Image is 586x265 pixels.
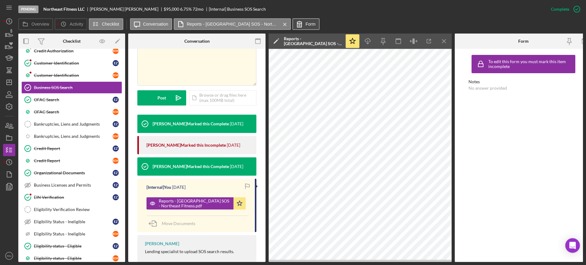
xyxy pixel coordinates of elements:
[18,5,38,13] div: Pending
[113,48,119,54] div: K M
[34,183,113,188] div: Business Licenses and Permits
[146,143,226,148] div: [PERSON_NAME] Marked this Incomplete
[21,81,122,94] a: Business SOS Search
[34,122,113,127] div: Bankruptcies, Liens and Judgments
[209,7,266,12] div: [Internal] Business SOS Search
[227,143,240,148] time: 2025-07-31 19:36
[3,250,15,262] button: RM
[34,61,113,66] div: Customer Identification
[184,39,210,44] div: Conversation
[18,18,53,30] button: Overview
[34,97,113,102] div: OFAC Search
[172,185,186,190] time: 2025-07-31 18:44
[193,7,204,12] div: 72 mo
[113,109,119,115] div: K M
[157,90,166,106] div: Post
[21,228,122,240] a: Eligibility Status - IneligibleKM
[21,106,122,118] a: OFAC SearchKM
[34,134,113,139] div: Bankruptcies, Liens and Judgments
[146,185,171,190] div: [Internal] You
[164,7,179,12] div: $95,000
[70,22,83,27] label: Activity
[34,158,113,163] div: Credit Report
[284,36,342,46] div: Reports - [GEOGRAPHIC_DATA] SOS - Northeast Fitness.pdf
[551,3,569,15] div: Complete
[34,195,113,200] div: EIN Verification
[146,197,246,209] button: Reports - [GEOGRAPHIC_DATA] SOS - Northeast Fitness.pdf
[21,203,122,216] a: Eligibility Verification Review
[34,244,113,249] div: Eligibility status - Eligible
[113,72,119,78] div: K M
[113,231,119,237] div: K M
[34,73,113,78] div: Customer Identification
[306,22,316,27] label: Form
[21,142,122,155] a: Credit ReportEZ
[518,39,529,44] div: Form
[113,219,119,225] div: E Z
[21,45,122,57] a: Credit AuthorizationKM
[230,121,243,126] time: 2025-08-18 20:20
[146,216,201,231] button: Move Documents
[21,191,122,203] a: EIN VerificationEZ
[21,167,122,179] a: Organizational DocumentsEZ
[34,48,113,53] div: Credit Authorization
[187,22,278,27] label: Reports - [GEOGRAPHIC_DATA] SOS - Northeast Fitness.pdf
[143,22,168,27] label: Conversation
[43,7,85,12] b: Northeast Fitness LLC
[113,97,119,103] div: E Z
[565,238,580,253] div: Open Intercom Messenger
[21,130,122,142] a: Bankruptcies, Liens and JudgmentsKM
[145,249,250,254] div: Lending specialist to upload SOS search results.
[545,3,583,15] button: Complete
[21,240,122,252] a: Eligibility status - EligibleEZ
[7,254,12,258] text: RM
[34,207,122,212] div: Eligibility Verification Review
[31,22,49,27] label: Overview
[145,241,179,246] div: [PERSON_NAME]
[153,121,229,126] div: [PERSON_NAME] Marked this Complete
[113,133,119,139] div: K M
[113,194,119,200] div: E Z
[113,243,119,249] div: E Z
[113,255,119,261] div: K M
[55,18,87,30] button: Activity
[34,85,122,90] div: Business SOS Search
[162,221,195,226] span: Move Documents
[21,69,122,81] a: Customer IdentificationKM
[113,170,119,176] div: E Z
[488,59,574,69] div: To edit this form you must mark this item incomplete
[21,57,122,69] a: Customer IdentificationEZ
[102,22,119,27] label: Checklist
[230,164,243,169] time: 2025-07-31 19:34
[89,18,123,30] button: Checklist
[113,158,119,164] div: K M
[21,94,122,106] a: OFAC SearchEZ
[34,170,113,175] div: Organizational Documents
[90,7,164,12] div: [PERSON_NAME] [PERSON_NAME]
[113,182,119,188] div: E Z
[21,216,122,228] a: Eligibility Status - IneligibleEZ
[21,155,122,167] a: Credit ReportKM
[137,90,186,106] button: Post
[34,146,113,151] div: Credit Report
[113,60,119,66] div: E Z
[153,164,229,169] div: [PERSON_NAME] Marked this Complete
[130,18,172,30] button: Conversation
[63,39,81,44] div: Checklist
[21,179,122,191] a: Business Licenses and PermitsEZ
[180,7,192,12] div: 6.75 %
[34,231,113,236] div: Eligibility Status - Ineligible
[159,199,230,208] div: Reports - [GEOGRAPHIC_DATA] SOS - Northeast Fitness.pdf
[34,256,113,261] div: Eligibility status - Eligible
[21,118,122,130] a: Bankruptcies, Liens and JudgmentsEZ
[468,79,578,84] div: Notes
[113,145,119,152] div: E Z
[292,18,320,30] button: Form
[34,109,113,114] div: OFAC Search
[113,121,119,127] div: E Z
[21,252,122,264] a: Eligibility status - EligibleKM
[174,18,291,30] button: Reports - [GEOGRAPHIC_DATA] SOS - Northeast Fitness.pdf
[34,219,113,224] div: Eligibility Status - Ineligible
[468,86,507,91] div: No answer provided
